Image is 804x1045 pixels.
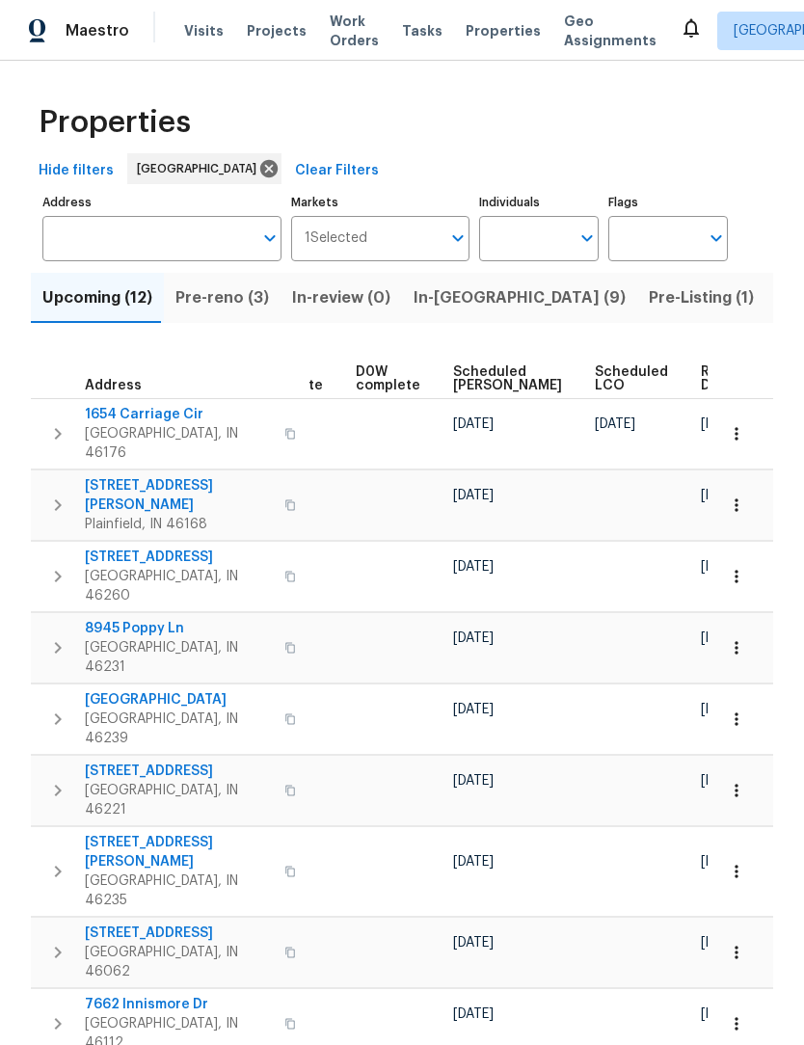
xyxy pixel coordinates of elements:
[85,567,273,605] span: [GEOGRAPHIC_DATA], IN 46260
[595,365,668,392] span: Scheduled LCO
[85,943,273,981] span: [GEOGRAPHIC_DATA], IN 46062
[453,855,494,869] span: [DATE]
[85,995,273,1014] span: 7662 Innismore Dr
[453,560,494,574] span: [DATE]
[701,855,741,869] span: [DATE]
[85,619,273,638] span: 8945 Poppy Ln
[574,225,601,252] button: Open
[42,197,281,208] label: Address
[85,833,273,871] span: [STREET_ADDRESS][PERSON_NAME]
[701,417,741,431] span: [DATE]
[453,703,494,716] span: [DATE]
[137,159,264,178] span: [GEOGRAPHIC_DATA]
[608,197,728,208] label: Flags
[453,365,562,392] span: Scheduled [PERSON_NAME]
[453,1007,494,1021] span: [DATE]
[39,159,114,183] span: Hide filters
[703,225,730,252] button: Open
[444,225,471,252] button: Open
[701,1007,741,1021] span: [DATE]
[564,12,657,50] span: Geo Assignments
[42,284,152,311] span: Upcoming (12)
[466,21,541,40] span: Properties
[595,417,635,431] span: [DATE]
[85,476,273,515] span: [STREET_ADDRESS][PERSON_NAME]
[305,230,367,247] span: 1 Selected
[356,365,420,392] span: D0W complete
[85,762,273,781] span: [STREET_ADDRESS]
[453,417,494,431] span: [DATE]
[453,631,494,645] span: [DATE]
[85,424,273,463] span: [GEOGRAPHIC_DATA], IN 46176
[31,153,121,189] button: Hide filters
[85,638,273,677] span: [GEOGRAPHIC_DATA], IN 46231
[479,197,599,208] label: Individuals
[39,113,191,132] span: Properties
[649,284,754,311] span: Pre-Listing (1)
[701,365,743,392] span: Ready Date
[85,405,273,424] span: 1654 Carriage Cir
[453,774,494,788] span: [DATE]
[414,284,626,311] span: In-[GEOGRAPHIC_DATA] (9)
[184,21,224,40] span: Visits
[287,153,387,189] button: Clear Filters
[127,153,281,184] div: [GEOGRAPHIC_DATA]
[330,12,379,50] span: Work Orders
[701,489,741,502] span: [DATE]
[85,710,273,748] span: [GEOGRAPHIC_DATA], IN 46239
[701,936,741,950] span: [DATE]
[66,21,129,40] span: Maestro
[292,284,390,311] span: In-review (0)
[175,284,269,311] span: Pre-reno (3)
[85,781,273,819] span: [GEOGRAPHIC_DATA], IN 46221
[85,379,142,392] span: Address
[701,631,741,645] span: [DATE]
[701,560,741,574] span: [DATE]
[85,548,273,567] span: [STREET_ADDRESS]
[247,21,307,40] span: Projects
[291,197,470,208] label: Markets
[85,871,273,910] span: [GEOGRAPHIC_DATA], IN 46235
[453,489,494,502] span: [DATE]
[701,703,741,716] span: [DATE]
[402,24,442,38] span: Tasks
[85,515,273,534] span: Plainfield, IN 46168
[85,924,273,943] span: [STREET_ADDRESS]
[85,690,273,710] span: [GEOGRAPHIC_DATA]
[701,774,741,788] span: [DATE]
[295,159,379,183] span: Clear Filters
[256,225,283,252] button: Open
[453,936,494,950] span: [DATE]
